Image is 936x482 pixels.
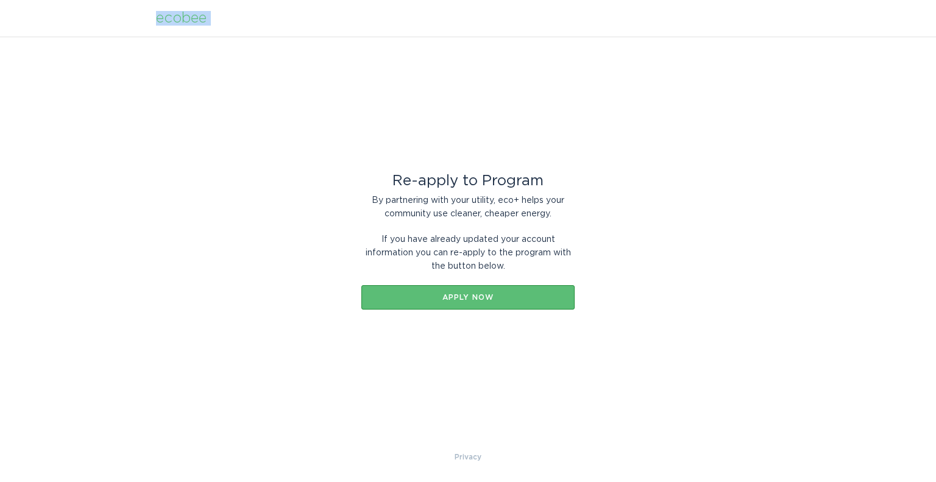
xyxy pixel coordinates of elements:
div: Re-apply to Program [361,174,575,188]
a: Privacy Policy & Terms of Use [455,450,481,464]
div: ecobee [156,12,207,25]
button: Apply now [361,285,575,310]
div: If you have already updated your account information you can re-apply to the program with the but... [361,233,575,273]
div: Apply now [367,294,569,301]
div: By partnering with your utility, eco+ helps your community use cleaner, cheaper energy. [361,194,575,221]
